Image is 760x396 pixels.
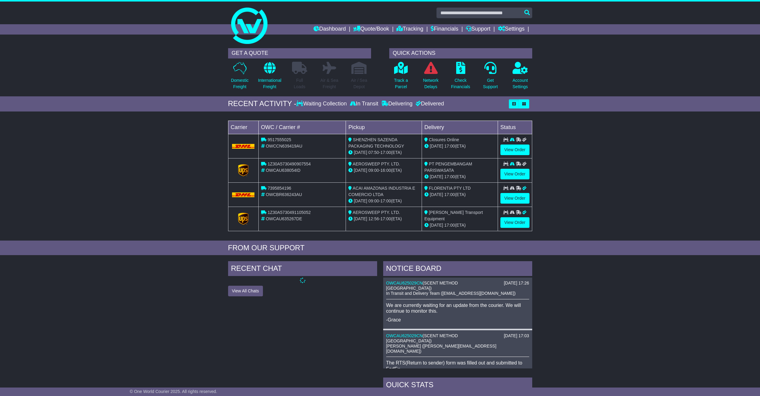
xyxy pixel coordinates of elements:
[386,360,529,383] p: The RTS(Return to sender) form was filled out and submitted to FedEx. -[PERSON_NAME]
[483,77,498,90] p: Get Support
[424,174,495,180] div: (ETA)
[386,333,423,338] a: OWCAU625029CN
[386,317,529,323] p: -Grace
[444,192,455,197] span: 17:00
[397,24,423,35] a: Tracking
[258,62,282,93] a: InternationalFreight
[228,261,377,278] div: RECENT CHAT
[500,145,529,155] a: View Order
[348,198,419,204] div: - (ETA)
[498,121,532,134] td: Status
[513,77,528,90] p: Account Settings
[348,186,415,197] span: ACAI AMAZONAS INDUSTRIA E COMERCIO LTDA
[314,24,346,35] a: Dashboard
[423,62,439,93] a: NetworkDelays
[368,168,379,173] span: 09:00
[258,121,346,134] td: OWC / Carrier #
[500,193,529,204] a: View Order
[130,389,217,394] span: © One World Courier 2025. All rights reserved.
[386,281,423,285] a: OWCAU625029CN
[431,24,458,35] a: Financials
[430,144,443,148] span: [DATE]
[380,150,391,155] span: 17:00
[498,24,525,35] a: Settings
[386,333,529,344] div: ( )
[351,77,367,90] p: Air / Sea Depot
[348,167,419,174] div: - (ETA)
[512,62,528,93] a: AccountSettings
[266,216,302,221] span: OWCAU635267DE
[394,77,408,90] p: Track a Parcel
[430,192,443,197] span: [DATE]
[231,77,248,90] p: Domestic Freight
[266,144,302,148] span: OWCCN639419AU
[354,150,367,155] span: [DATE]
[228,99,297,108] div: RECENT ACTIVITY -
[383,261,532,278] div: NOTICE BOARD
[228,48,371,58] div: GET A QUOTE
[346,121,422,134] td: Pickup
[267,186,291,191] span: 7395854196
[504,281,529,286] div: [DATE] 17:26
[228,244,532,252] div: FROM OUR SUPPORT
[424,143,495,149] div: (ETA)
[504,333,529,338] div: [DATE] 17:03
[386,302,529,314] p: We are currently waiting for an update from the courier. We will continue to monitor this.
[380,101,414,107] div: Delivering
[451,62,470,93] a: CheckFinancials
[423,77,438,90] p: Network Delays
[231,62,249,93] a: DomesticFreight
[466,24,490,35] a: Support
[386,333,458,343] span: SCENT METHOD [GEOGRAPHIC_DATA]
[424,191,495,198] div: (ETA)
[429,186,471,191] span: FLORENTIA PTY LTD
[238,213,248,225] img: GetCarrierServiceLogo
[228,121,258,134] td: Carrier
[389,48,532,58] div: QUICK ACTIONS
[238,164,248,176] img: GetCarrierServiceLogo
[430,223,443,228] span: [DATE]
[353,24,389,35] a: Quote/Book
[429,137,459,142] span: Closures Online
[348,101,380,107] div: In Transit
[380,168,391,173] span: 16:00
[422,121,498,134] td: Delivery
[228,286,263,296] button: View All Chats
[383,378,532,394] div: Quick Stats
[232,144,255,149] img: DHL.png
[394,62,408,93] a: Track aParcel
[296,101,348,107] div: Waiting Collection
[354,198,367,203] span: [DATE]
[267,137,291,142] span: 9517555025
[424,161,472,173] span: PT PENGEMBANGAM PARISWASATA
[483,62,498,93] a: GetSupport
[368,150,379,155] span: 07:50
[348,216,419,222] div: - (ETA)
[292,77,307,90] p: Full Loads
[386,281,529,291] div: ( )
[380,198,391,203] span: 17:00
[386,281,458,291] span: SCENT METHOD [GEOGRAPHIC_DATA]
[354,168,367,173] span: [DATE]
[368,216,379,221] span: 12:56
[500,169,529,179] a: View Order
[424,210,483,221] span: [PERSON_NAME] Transport Equipment
[430,174,443,179] span: [DATE]
[258,77,281,90] p: International Freight
[444,144,455,148] span: 17:00
[348,149,419,156] div: - (ETA)
[451,77,470,90] p: Check Financials
[266,168,300,173] span: OWCAU638054ID
[444,174,455,179] span: 17:00
[267,210,310,215] span: 1Z30A5730491105052
[320,77,338,90] p: Air & Sea Freight
[348,137,404,148] span: SHENZHEN SAZENDA PACKAGING TECHNOLOGY
[232,192,255,197] img: DHL.png
[353,210,400,215] span: AEROSWEEP PTY. LTD.
[386,291,516,296] span: In Transit and Delivery Team ([EMAIL_ADDRESS][DOMAIN_NAME])
[380,216,391,221] span: 17:00
[424,222,495,228] div: (ETA)
[267,161,310,166] span: 1Z30A5730490907554
[354,216,367,221] span: [DATE]
[414,101,444,107] div: Delivered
